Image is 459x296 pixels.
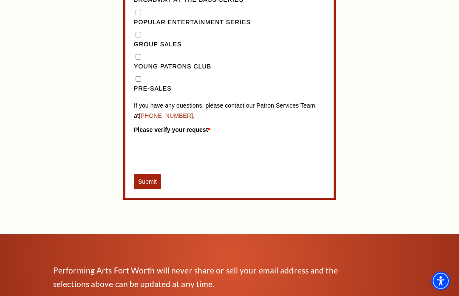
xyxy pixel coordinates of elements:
div: Accessibility Menu [431,272,450,290]
button: Submit [134,174,161,190]
label: Group Sales [134,40,325,50]
label: Popular Entertainment Series [134,18,325,28]
p: If you have any questions, please contact our Patron Services Team at . [134,101,325,121]
iframe: reCAPTCHA [134,137,263,170]
label: Young Patrons Club [134,62,325,72]
p: Performing Arts Fort Worth will never share or sell your email address and the selections above c... [53,264,351,291]
a: call 817-212-4280 [139,113,193,120]
label: Pre-Sales [134,84,325,94]
label: Please verify your request [134,125,325,135]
